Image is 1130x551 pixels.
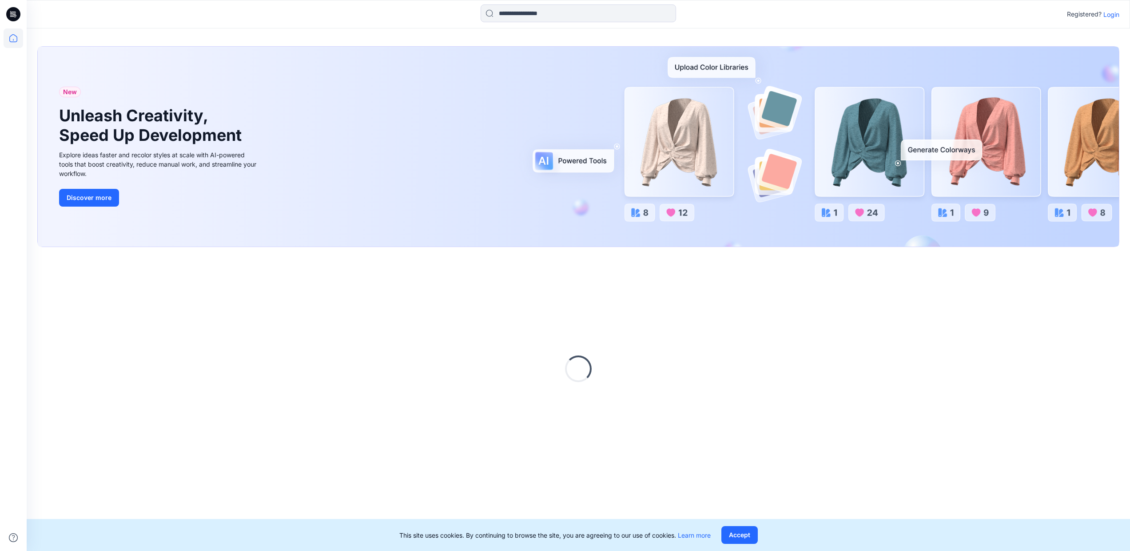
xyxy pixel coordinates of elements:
[721,526,758,544] button: Accept
[59,150,259,178] div: Explore ideas faster and recolor styles at scale with AI-powered tools that boost creativity, red...
[59,106,246,144] h1: Unleash Creativity, Speed Up Development
[63,87,77,97] span: New
[59,189,119,207] button: Discover more
[678,531,711,539] a: Learn more
[1103,10,1119,19] p: Login
[1067,9,1102,20] p: Registered?
[59,189,259,207] a: Discover more
[399,531,711,540] p: This site uses cookies. By continuing to browse the site, you are agreeing to our use of cookies.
